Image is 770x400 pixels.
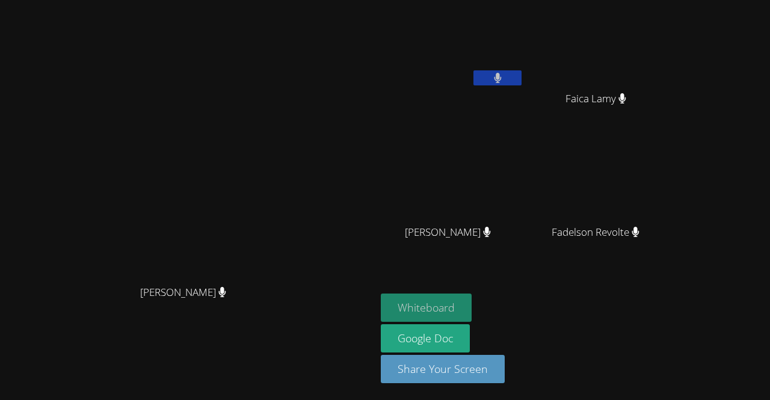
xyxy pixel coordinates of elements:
[381,294,472,322] button: Whiteboard
[140,284,226,301] span: [PERSON_NAME]
[381,355,505,383] button: Share Your Screen
[565,90,626,108] span: Faica Lamy
[552,224,639,241] span: Fadelson Revolte
[381,324,470,352] a: Google Doc
[405,224,491,241] span: [PERSON_NAME]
